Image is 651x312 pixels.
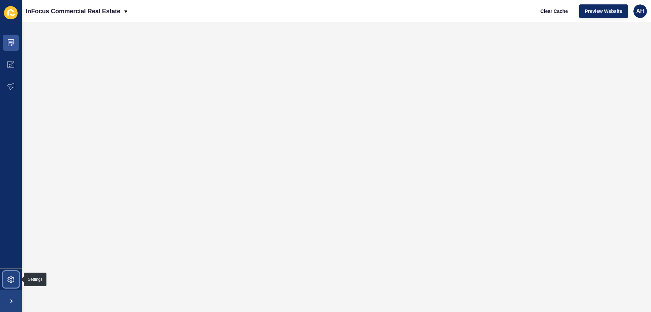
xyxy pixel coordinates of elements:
[28,277,42,282] div: Settings
[579,4,628,18] button: Preview Website
[535,4,574,18] button: Clear Cache
[636,8,644,15] span: AH
[26,3,120,20] p: InFocus Commercial Real Estate
[585,8,622,15] span: Preview Website
[540,8,568,15] span: Clear Cache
